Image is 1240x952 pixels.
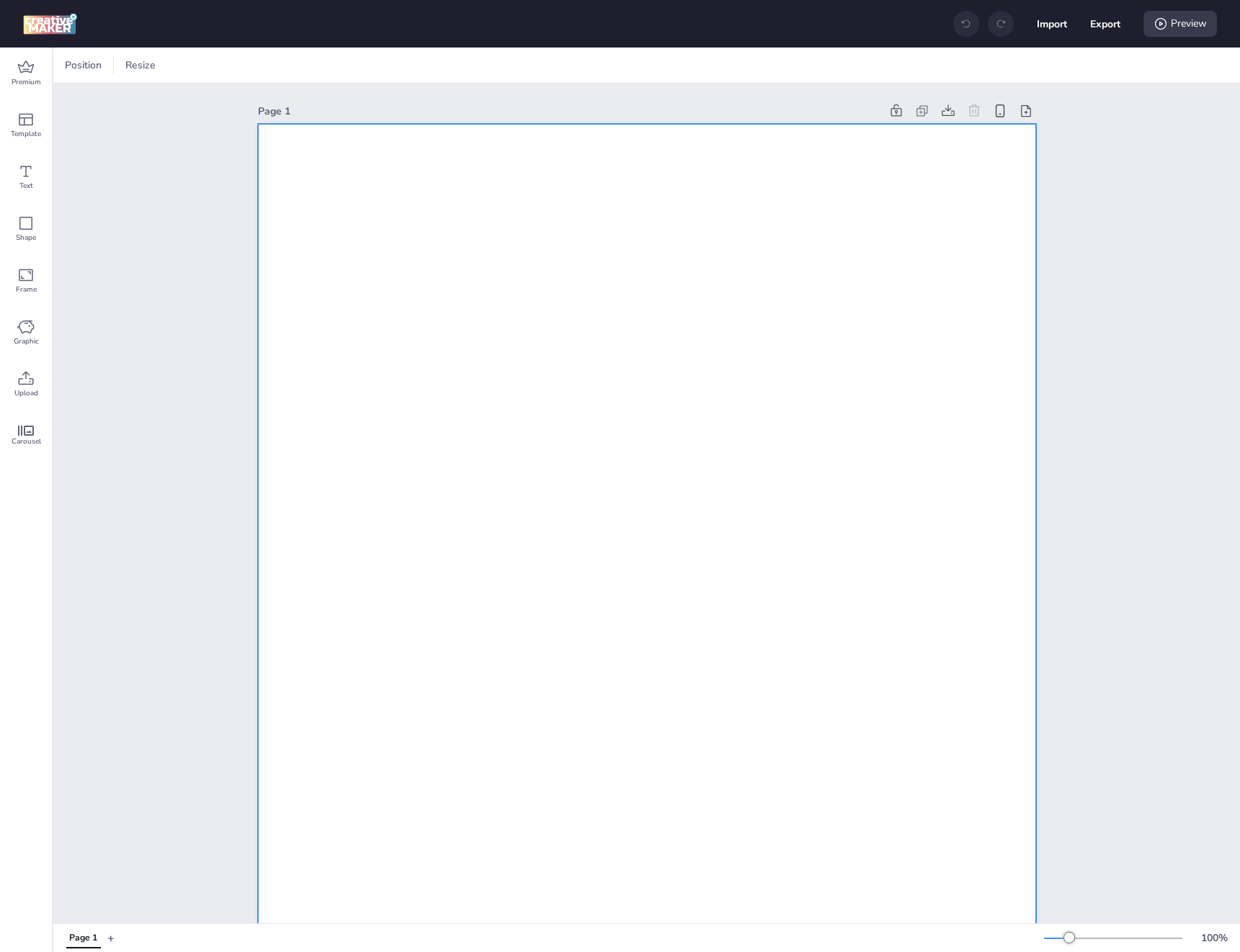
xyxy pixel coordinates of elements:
button: + [107,925,115,951]
span: Text [19,180,33,192]
div: Tabs [59,925,107,951]
button: Import [1037,9,1067,39]
span: Carousel [12,436,41,447]
div: Page 1 [258,104,880,119]
span: Shape [16,232,36,243]
span: Premium [12,76,41,88]
span: Position [62,58,104,73]
div: 100 % [1197,930,1231,946]
span: Resize [122,58,159,73]
span: Upload [14,387,38,399]
span: Frame [16,284,37,295]
img: logo Creative Maker [23,13,77,35]
span: Template [11,128,41,140]
button: Export [1090,9,1120,39]
span: Graphic [14,336,39,347]
div: Page 1 [69,932,97,945]
div: Preview [1143,11,1217,37]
